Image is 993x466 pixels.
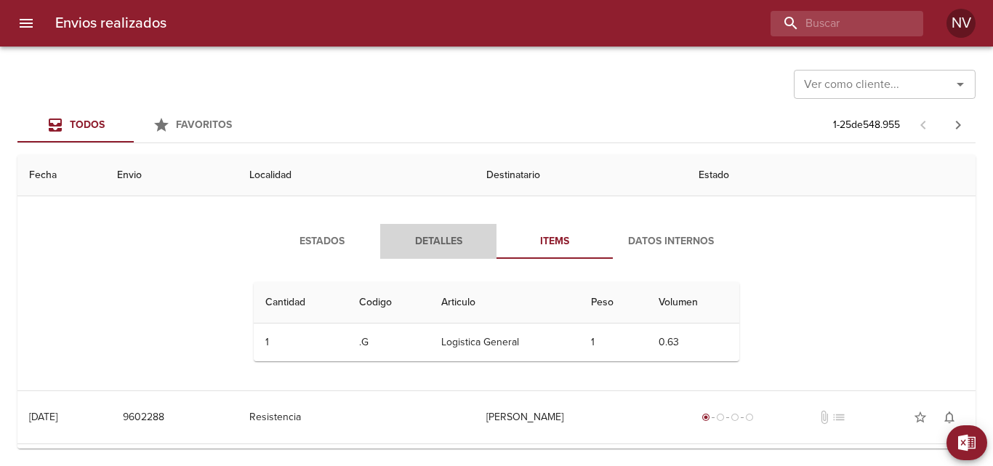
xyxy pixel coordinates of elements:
[950,74,970,95] button: Abrir
[70,118,105,131] span: Todos
[935,403,964,432] button: Activar notificaciones
[745,413,754,422] span: radio_button_unchecked
[913,410,928,425] span: star_border
[430,324,579,361] td: Logistica General
[687,155,976,196] th: Estado
[117,404,170,431] button: 9602288
[833,118,900,132] p: 1 - 25 de 548.955
[716,413,725,422] span: radio_button_unchecked
[731,413,739,422] span: radio_button_unchecked
[946,9,976,38] div: NV
[771,11,898,36] input: buscar
[254,282,347,324] th: Cantidad
[254,324,347,361] td: 1
[946,9,976,38] div: Abrir información de usuario
[238,391,475,443] td: Resistencia
[347,282,430,324] th: Codigo
[264,224,729,259] div: Tabs detalle de guia
[254,282,739,361] table: Tabla de Items
[273,233,371,251] span: Estados
[647,324,739,361] td: 0.63
[505,233,604,251] span: Items
[832,410,846,425] span: No tiene pedido asociado
[817,410,832,425] span: No tiene documentos adjuntos
[579,282,647,324] th: Peso
[176,118,232,131] span: Favoritos
[906,403,935,432] button: Agregar a favoritos
[238,155,475,196] th: Localidad
[906,117,941,132] span: Pagina anterior
[17,108,250,142] div: Tabs Envios
[699,410,757,425] div: Generado
[946,425,987,460] button: Exportar Excel
[622,233,720,251] span: Datos Internos
[475,155,687,196] th: Destinatario
[347,324,430,361] td: .G
[579,324,647,361] td: 1
[105,155,237,196] th: Envio
[647,282,739,324] th: Volumen
[942,410,957,425] span: notifications_none
[9,6,44,41] button: menu
[475,391,687,443] td: [PERSON_NAME]
[29,411,57,423] div: [DATE]
[123,409,164,427] span: 9602288
[55,12,166,35] h6: Envios realizados
[430,282,579,324] th: Articulo
[941,108,976,142] span: Pagina siguiente
[389,233,488,251] span: Detalles
[17,155,105,196] th: Fecha
[701,413,710,422] span: radio_button_checked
